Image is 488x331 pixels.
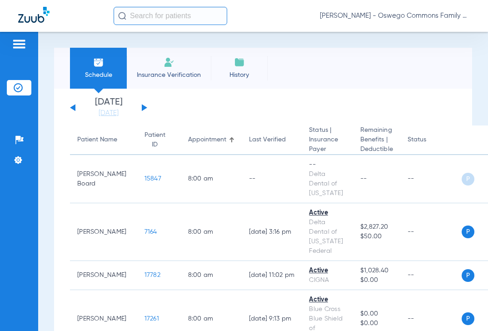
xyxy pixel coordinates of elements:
[242,155,302,203] td: --
[400,125,462,155] th: Status
[181,203,242,261] td: 8:00 AM
[309,160,346,170] div: --
[309,170,346,198] div: Delta Dental of [US_STATE]
[144,130,174,150] div: Patient ID
[249,135,286,145] div: Last Verified
[12,39,26,50] img: hamburger-icon
[188,135,226,145] div: Appointment
[242,203,302,261] td: [DATE] 3:16 PM
[462,226,474,238] span: P
[144,130,165,150] div: Patient ID
[400,261,462,290] td: --
[309,295,346,305] div: Active
[144,272,160,278] span: 17782
[114,7,227,25] input: Search for patients
[181,155,242,203] td: 8:00 AM
[360,266,393,276] span: $1,028.40
[118,12,126,20] img: Search Icon
[164,57,174,68] img: Manual Insurance Verification
[93,57,104,68] img: Schedule
[360,309,393,319] span: $0.00
[249,135,295,145] div: Last Verified
[360,232,393,241] span: $50.00
[81,109,136,118] a: [DATE]
[77,135,117,145] div: Patient Name
[309,135,346,154] span: Insurance Payer
[320,11,470,20] span: [PERSON_NAME] - Oswego Commons Family Dental
[144,176,161,182] span: 15847
[70,203,137,261] td: [PERSON_NAME]
[400,203,462,261] td: --
[144,229,157,235] span: 7164
[77,135,130,145] div: Patient Name
[77,70,120,80] span: Schedule
[360,276,393,285] span: $0.00
[309,276,346,285] div: CIGNA
[462,312,474,325] span: P
[70,261,137,290] td: [PERSON_NAME]
[188,135,234,145] div: Appointment
[144,316,159,322] span: 17261
[462,269,474,282] span: P
[360,319,393,328] span: $0.00
[81,98,136,118] li: [DATE]
[400,155,462,203] td: --
[181,261,242,290] td: 8:00 AM
[360,176,367,182] span: --
[134,70,204,80] span: Insurance Verification
[242,261,302,290] td: [DATE] 11:02 PM
[218,70,261,80] span: History
[353,125,400,155] th: Remaining Benefits |
[18,7,50,23] img: Zuub Logo
[70,155,137,203] td: [PERSON_NAME] Board
[309,208,346,218] div: Active
[302,125,353,155] th: Status |
[309,266,346,276] div: Active
[462,173,474,186] span: P
[234,57,245,68] img: History
[309,218,346,256] div: Delta Dental of [US_STATE] Federal
[360,145,393,154] span: Deductible
[360,222,393,232] span: $2,827.20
